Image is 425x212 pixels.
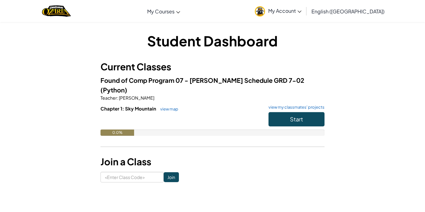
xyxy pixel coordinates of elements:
a: Ozaria by CodeCombat logo [42,5,71,17]
span: My Courses [147,8,175,15]
a: view my classmates' projects [265,105,325,109]
span: [PERSON_NAME] [118,95,154,101]
input: Join [164,172,179,182]
input: <Enter Class Code> [100,172,164,182]
a: My Account [252,1,305,21]
a: view map [157,106,178,111]
a: My Courses [144,3,183,20]
div: 0.0% [100,130,134,136]
span: : [117,95,118,101]
img: Home [42,5,71,17]
span: My Account [268,7,301,14]
span: Found of Comp Program 07 - [PERSON_NAME] Schedule GRD 7-02 [100,76,304,84]
span: Chapter 1: Sky Mountain [100,106,157,111]
h1: Student Dashboard [100,31,325,50]
button: Start [269,112,325,126]
h3: Join a Class [100,155,325,169]
span: English ([GEOGRAPHIC_DATA]) [311,8,385,15]
img: avatar [255,6,265,16]
span: Teacher [100,95,117,101]
a: English ([GEOGRAPHIC_DATA]) [308,3,388,20]
span: (Python) [100,86,127,94]
span: Start [290,115,303,123]
h3: Current Classes [100,60,325,74]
